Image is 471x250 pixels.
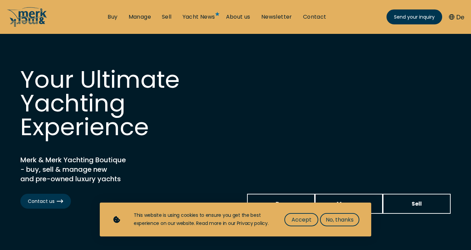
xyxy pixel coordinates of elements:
[162,13,172,21] a: Sell
[383,194,451,214] a: Sell
[337,200,361,208] span: Manage
[284,213,318,226] button: Accept
[326,215,354,224] span: No, thanks
[183,13,215,21] a: Yacht News
[129,13,151,21] a: Manage
[387,9,442,24] a: Send your inquiry
[320,213,359,226] button: No, thanks
[226,13,250,21] a: About us
[261,13,292,21] a: Newsletter
[291,215,312,224] span: Accept
[237,220,268,227] a: Privacy policy
[315,194,383,214] a: Manage
[20,155,190,184] h2: Merk & Merk Yachting Boutique - buy, sell & manage new and pre-owned luxury yachts
[20,194,71,209] a: Contact us
[20,68,224,139] h1: Your Ultimate Yachting Experience
[412,200,422,208] span: Sell
[247,194,315,214] a: Buy
[303,13,326,21] a: Contact
[394,14,435,21] span: Send your inquiry
[134,211,271,228] div: This website is using cookies to ensure you get the best experience on our website. Read more in ...
[108,13,117,21] a: Buy
[28,198,63,205] span: Contact us
[449,13,464,22] button: De
[276,200,286,208] span: Buy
